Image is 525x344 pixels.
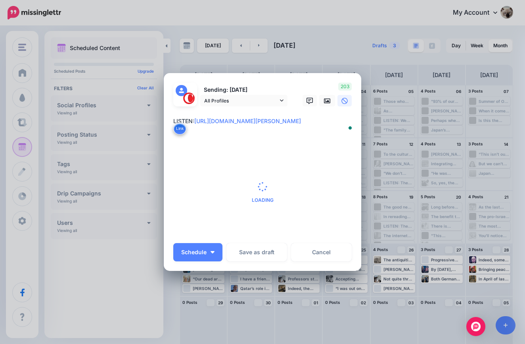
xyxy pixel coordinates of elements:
[252,182,274,203] div: Loading
[338,83,352,91] span: 203
[226,243,287,261] button: Save as draft
[200,85,287,95] p: Sending: [DATE]
[200,95,287,106] a: All Profiles
[211,251,215,253] img: arrow-down-white.png
[204,97,278,105] span: All Profiles
[183,93,195,104] img: 291864331_468958885230530_187971914351797662_n-bsa127305.png
[173,116,356,126] div: LISTEN:
[173,116,356,135] textarea: To enrich screen reader interactions, please activate Accessibility in Grammarly extension settings
[291,243,352,261] a: Cancel
[173,123,186,135] button: Link
[466,317,485,336] div: Open Intercom Messenger
[181,249,207,255] span: Schedule
[173,243,222,261] button: Schedule
[176,85,187,97] img: user_default_image.png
